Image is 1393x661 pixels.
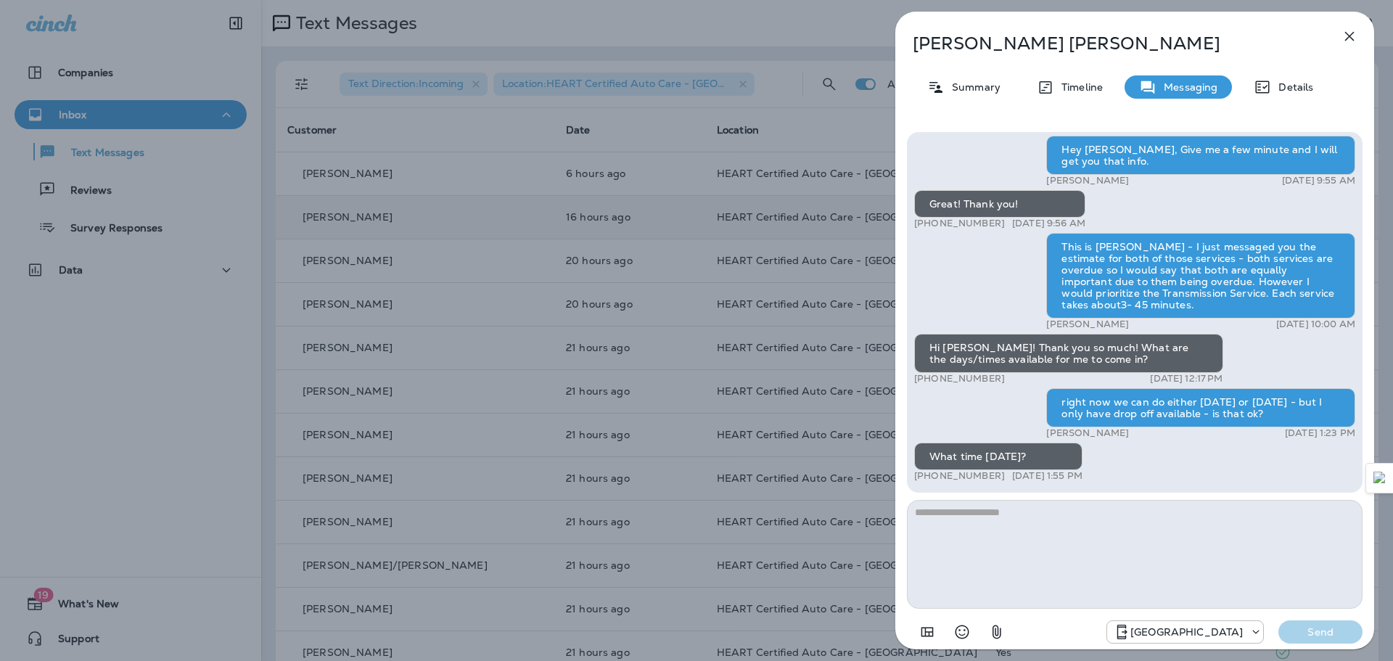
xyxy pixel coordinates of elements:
[914,373,1005,385] p: [PHONE_NUMBER]
[914,470,1005,482] p: [PHONE_NUMBER]
[1046,175,1129,186] p: [PERSON_NAME]
[1276,319,1355,330] p: [DATE] 10:00 AM
[1012,470,1082,482] p: [DATE] 1:55 PM
[945,81,1000,93] p: Summary
[1012,218,1085,229] p: [DATE] 9:56 AM
[914,334,1223,373] div: Hi [PERSON_NAME]! Thank you so much! What are the days/times available for me to come in?
[1150,373,1223,385] p: [DATE] 12:17 PM
[1046,388,1355,427] div: right now we can do either [DATE] or [DATE] - but I only have drop off available - is that ok?
[1285,427,1355,439] p: [DATE] 1:23 PM
[1046,233,1355,319] div: This is [PERSON_NAME] - I just messaged you the estimate for both of those services - both servic...
[1054,81,1103,93] p: Timeline
[913,617,942,646] button: Add in a premade template
[1282,175,1355,186] p: [DATE] 9:55 AM
[1130,626,1243,638] p: [GEOGRAPHIC_DATA]
[914,190,1085,218] div: Great! Thank you!
[1373,472,1386,485] img: Detect Auto
[1271,81,1313,93] p: Details
[1046,319,1129,330] p: [PERSON_NAME]
[1046,427,1129,439] p: [PERSON_NAME]
[1107,623,1263,641] div: +1 (847) 262-3704
[948,617,977,646] button: Select an emoji
[914,218,1005,229] p: [PHONE_NUMBER]
[1046,136,1355,175] div: Hey [PERSON_NAME], Give me a few minute and I will get you that info.
[913,33,1309,54] p: [PERSON_NAME] [PERSON_NAME]
[1156,81,1217,93] p: Messaging
[914,443,1082,470] div: What time [DATE]?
